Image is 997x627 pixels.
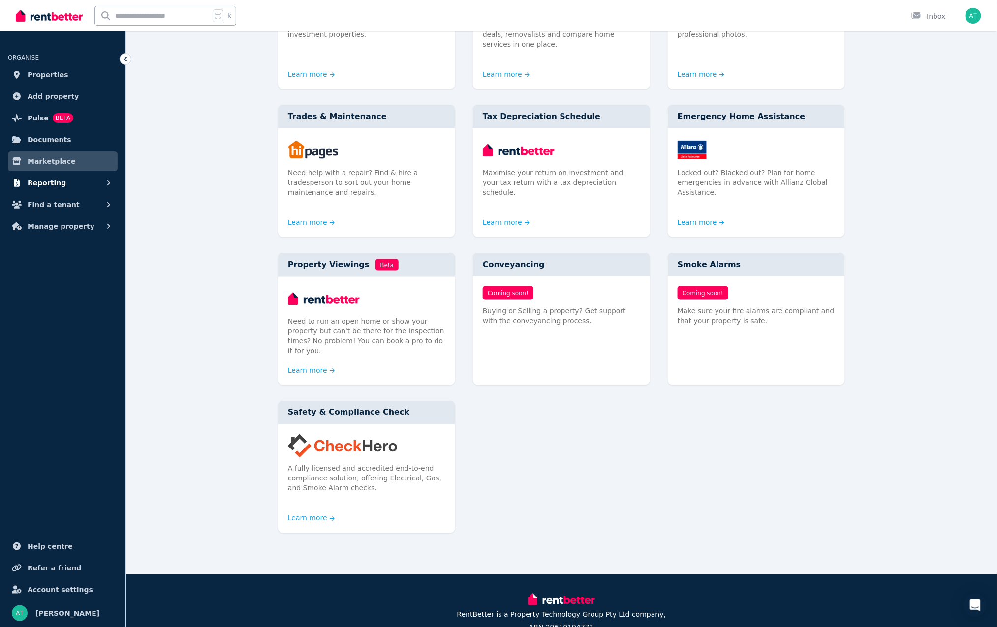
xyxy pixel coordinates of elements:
[678,69,725,79] a: Learn more
[473,253,650,276] div: Conveyancing
[28,199,80,210] span: Find a tenant
[28,90,79,102] span: Add property
[278,401,455,424] div: Safety & Compliance Check
[8,87,118,106] a: Add property
[288,217,335,227] a: Learn more
[8,195,118,214] button: Find a tenant
[28,112,49,124] span: Pulse
[288,316,445,356] p: Need to run an open home or show your property but can't be there for the inspection times? No pr...
[278,105,455,128] div: Trades & Maintenance
[278,253,455,277] div: Property Viewings
[8,558,118,578] a: Refer a friend
[483,306,640,326] p: Buying or Selling a property? Get support with the conveyancing process.
[8,151,118,171] a: Marketplace
[966,8,981,24] img: Alexander Tran
[678,138,835,162] img: Emergency Home Assistance
[288,365,335,375] a: Learn more
[8,173,118,193] button: Reporting
[8,216,118,236] button: Manage property
[288,464,445,493] p: A fully licensed and accredited end-to-end compliance solution, offering Electrical, Gas, and Smo...
[678,168,835,197] p: Locked out? Blacked out? Plan for home emergencies in advance with Allianz Global Assistance.
[12,605,28,621] img: Alexander Tran
[911,11,946,21] div: Inbox
[483,20,640,49] p: Make moving easy! Connect utilities, find deals, removalists and compare home services in one place.
[483,69,530,79] a: Learn more
[28,584,93,596] span: Account settings
[8,580,118,599] a: Account settings
[28,220,94,232] span: Manage property
[288,168,445,197] p: Need help with a repair? Find & hire a tradesperson to sort out your home maintenance and repairs.
[375,259,399,271] span: Beta
[8,54,39,61] span: ORGANISE
[483,138,640,162] img: Tax Depreciation Schedule
[8,537,118,556] a: Help centre
[28,540,73,552] span: Help centre
[964,594,987,617] div: Open Intercom Messenger
[678,286,728,300] span: Coming soon!
[28,177,66,189] span: Reporting
[35,607,99,619] span: [PERSON_NAME]
[483,286,533,300] span: Coming soon!
[483,217,530,227] a: Learn more
[28,155,75,167] span: Marketplace
[8,130,118,149] a: Documents
[288,287,445,310] img: Property Viewings
[16,8,83,23] img: RentBetter
[53,113,73,123] span: BETA
[473,105,650,128] div: Tax Depreciation Schedule
[457,610,666,620] p: RentBetter is a Property Technology Group Pty Ltd company,
[668,253,845,276] div: Smoke Alarms
[288,434,445,458] img: Safety & Compliance Check
[668,105,845,128] div: Emergency Home Assistance
[483,168,640,197] p: Maximise your return on investment and your tax return with a tax depreciation schedule.
[8,65,118,85] a: Properties
[288,69,335,79] a: Learn more
[678,306,835,326] p: Make sure your fire alarms are compliant and that your property is safe.
[288,138,445,162] img: Trades & Maintenance
[28,562,81,574] span: Refer a friend
[227,12,231,20] span: k
[678,217,725,227] a: Learn more
[28,69,68,81] span: Properties
[8,108,118,128] a: PulseBETA
[528,592,595,607] img: RentBetter
[288,513,335,523] a: Learn more
[28,134,71,146] span: Documents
